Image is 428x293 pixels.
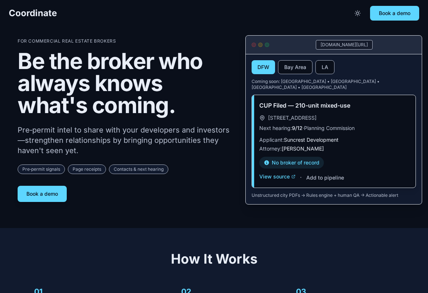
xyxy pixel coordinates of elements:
[315,60,334,74] button: LA
[252,60,275,74] button: DFW
[351,7,364,20] button: Toggle theme
[259,124,408,132] p: Next hearing: · Planning Commission
[259,101,408,110] h3: CUP Filed — 210-unit mixed-use
[278,60,312,74] button: Bay Area
[68,164,106,174] span: Page receipts
[109,164,168,174] span: Contacts & next hearing
[306,174,344,181] button: Add to pipeline
[9,7,57,19] a: Coordinate
[370,6,419,21] button: Book a demo
[300,173,302,182] span: ·
[18,252,410,266] h2: How It Works
[18,38,234,44] p: For Commercial Real Estate Brokers
[18,164,65,174] span: Pre‑permit signals
[292,125,303,131] span: 9/12
[284,137,339,143] span: Suncrest Development
[252,79,416,90] p: Coming soon: [GEOGRAPHIC_DATA] • [GEOGRAPHIC_DATA] • [GEOGRAPHIC_DATA] • [GEOGRAPHIC_DATA]
[252,192,416,198] p: Unstructured city PDFs → Rules engine + human QA → Actionable alert
[259,136,408,144] p: Applicant:
[259,145,408,152] p: Attorney:
[316,40,373,50] div: [DOMAIN_NAME][URL]
[268,114,317,122] span: [STREET_ADDRESS]
[18,125,234,156] p: Pre‑permit intel to share with your developers and investors—strengthen relationships by bringing...
[18,50,234,116] h1: Be the broker who always knows what's coming.
[259,173,296,180] button: View source
[259,157,324,169] div: No broker of record
[18,186,67,202] button: Book a demo
[282,145,324,152] span: [PERSON_NAME]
